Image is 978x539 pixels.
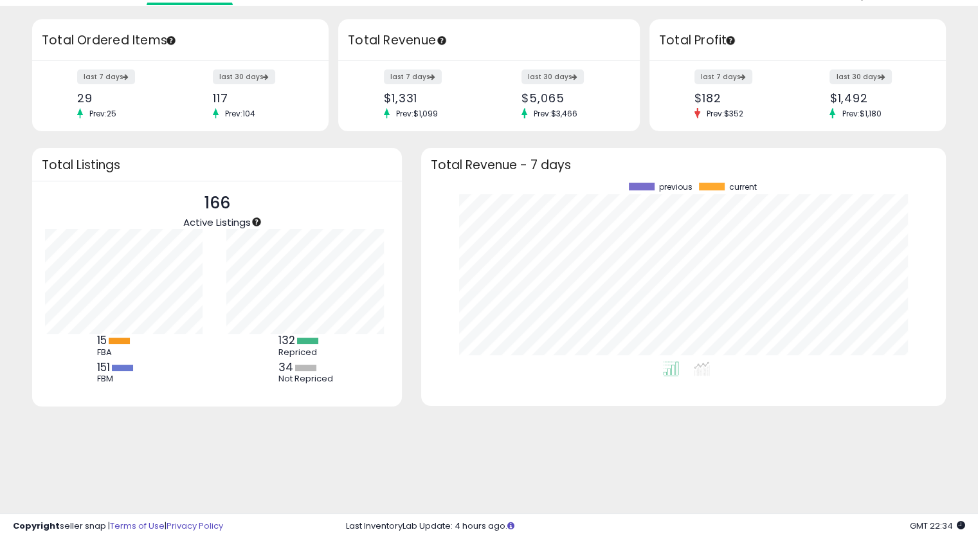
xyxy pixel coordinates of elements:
label: last 7 days [77,69,135,84]
label: last 30 days [521,69,584,84]
div: Tooltip anchor [251,216,262,228]
span: previous [659,183,693,192]
div: Tooltip anchor [436,35,448,46]
div: Not Repriced [278,374,336,384]
div: $182 [694,91,788,105]
a: Terms of Use [110,520,165,532]
label: last 30 days [213,69,275,84]
div: $1,331 [384,91,480,105]
div: Tooltip anchor [165,35,177,46]
label: last 7 days [384,69,442,84]
span: Prev: $1,180 [835,108,887,119]
label: last 7 days [694,69,752,84]
span: Active Listings [183,215,251,229]
div: 117 [213,91,306,105]
div: $5,065 [521,91,617,105]
span: Prev: $352 [700,108,750,119]
strong: Copyright [13,520,60,532]
a: Privacy Policy [167,520,223,532]
div: FBA [97,347,155,358]
div: Last InventoryLab Update: 4 hours ago. [346,520,965,533]
span: Prev: $1,099 [390,108,444,119]
label: last 30 days [829,69,892,84]
b: 15 [97,333,107,348]
i: Click here to read more about un-synced listings. [507,522,514,530]
b: 34 [278,360,293,375]
span: Prev: 104 [219,108,262,119]
span: 2025-09-17 22:34 GMT [910,520,965,532]
span: Prev: 25 [83,108,123,119]
h3: Total Revenue - 7 days [431,160,936,170]
b: 132 [278,333,295,348]
span: Prev: $3,466 [527,108,584,119]
div: FBM [97,374,155,384]
div: 29 [77,91,170,105]
div: Repriced [278,347,336,358]
h3: Total Revenue [348,32,630,50]
h3: Total Profit [659,32,936,50]
span: current [729,183,757,192]
div: Tooltip anchor [725,35,736,46]
h3: Total Listings [42,160,392,170]
h3: Total Ordered Items [42,32,319,50]
b: 151 [97,360,110,375]
p: 166 [183,191,251,215]
div: $1,492 [829,91,923,105]
div: seller snap | | [13,520,223,533]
